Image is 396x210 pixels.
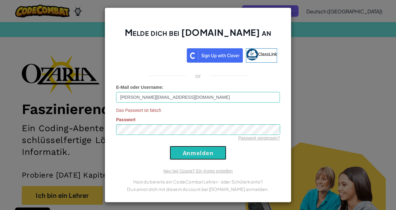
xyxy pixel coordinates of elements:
[258,52,277,57] span: ClassLink
[195,72,201,79] p: or
[238,136,280,141] a: Passwort vergessen?
[116,84,163,90] label: :
[116,85,162,90] span: E-Mail oder Username
[116,48,187,61] iframe: Schaltfläche „Über Google anmelden“
[116,107,280,113] span: Das Passwort ist falsch
[116,26,280,45] h2: Melde dich bei [DOMAIN_NAME] an
[187,48,243,63] img: clever_sso_button@2x.png
[116,178,280,185] p: Hast du bereits ein CodeCombat Lehrer- oder Schülerkonto?
[170,146,226,160] input: Anmelden
[246,49,258,60] img: classlink-logo-small.png
[163,169,233,174] a: Neu bei Ozaria? Ein Konto erstellen
[116,185,280,193] p: Du kannst dich mit diesem Account bei [DOMAIN_NAME] anmelden.
[116,117,135,122] span: Passwort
